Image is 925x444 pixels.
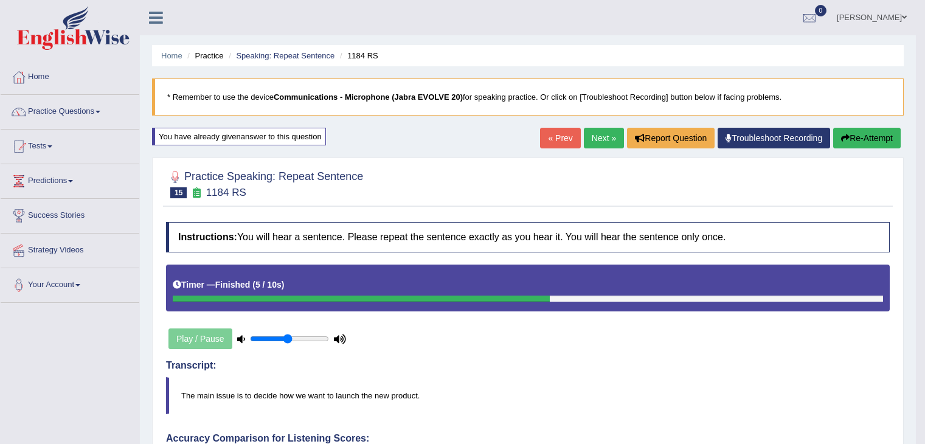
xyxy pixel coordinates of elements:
[274,92,463,102] b: Communications - Microphone (Jabra EVOLVE 20)
[255,280,282,290] b: 5 / 10s
[627,128,715,148] button: Report Question
[1,60,139,91] a: Home
[540,128,580,148] a: « Prev
[166,168,363,198] h2: Practice Speaking: Repeat Sentence
[236,51,334,60] a: Speaking: Repeat Sentence
[152,128,326,145] div: You have already given answer to this question
[152,78,904,116] blockquote: * Remember to use the device for speaking practice. Or click on [Troubleshoot Recording] button b...
[337,50,378,61] li: 1184 RS
[1,199,139,229] a: Success Stories
[184,50,223,61] li: Practice
[166,222,890,252] h4: You will hear a sentence. Please repeat the sentence exactly as you hear it. You will hear the se...
[178,232,237,242] b: Instructions:
[282,280,285,290] b: )
[166,433,890,444] h4: Accuracy Comparison for Listening Scores:
[833,128,901,148] button: Re-Attempt
[161,51,182,60] a: Home
[1,130,139,160] a: Tests
[206,187,246,198] small: 1184 RS
[166,377,890,414] blockquote: The main issue is to decide how we want to launch the new product.
[815,5,827,16] span: 0
[584,128,624,148] a: Next »
[170,187,187,198] span: 15
[1,164,139,195] a: Predictions
[1,95,139,125] a: Practice Questions
[1,268,139,299] a: Your Account
[190,187,203,199] small: Exam occurring question
[166,360,890,371] h4: Transcript:
[173,280,284,290] h5: Timer —
[1,234,139,264] a: Strategy Videos
[215,280,251,290] b: Finished
[252,280,255,290] b: (
[718,128,830,148] a: Troubleshoot Recording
